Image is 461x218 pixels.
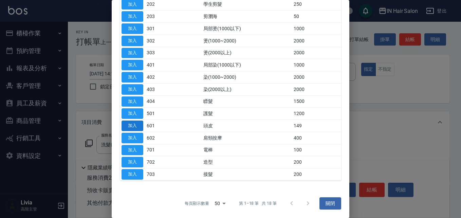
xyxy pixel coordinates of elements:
[145,47,173,59] td: 303
[202,71,292,84] td: 染(1000~2000)
[202,83,292,95] td: 染(2000以上)
[122,36,143,46] button: 加入
[239,200,277,206] p: 第 1–18 筆 共 18 筆
[202,144,292,156] td: 電棒
[122,84,143,95] button: 加入
[122,48,143,58] button: 加入
[292,83,341,95] td: 2000
[145,71,173,84] td: 402
[185,200,209,206] p: 每頁顯示數量
[122,133,143,143] button: 加入
[202,59,292,71] td: 局部染(1000以下)
[202,108,292,120] td: 護髮
[145,108,173,120] td: 501
[292,168,341,181] td: 200
[122,11,143,22] button: 加入
[292,59,341,71] td: 1000
[122,23,143,34] button: 加入
[122,96,143,107] button: 加入
[202,11,292,23] td: 剪瀏海
[292,71,341,84] td: 2000
[145,23,173,35] td: 301
[292,144,341,156] td: 100
[145,95,173,108] td: 404
[202,47,292,59] td: 燙(2000以上)
[122,60,143,70] button: 加入
[202,120,292,132] td: 頭皮
[145,120,173,132] td: 601
[319,197,341,210] button: 關閉
[122,121,143,131] button: 加入
[292,132,341,144] td: 400
[202,132,292,144] td: 肩頸按摩
[145,35,173,47] td: 302
[122,169,143,180] button: 加入
[292,11,341,23] td: 50
[292,47,341,59] td: 2000
[292,23,341,35] td: 1000
[145,132,173,144] td: 602
[122,145,143,156] button: 加入
[145,144,173,156] td: 701
[145,168,173,181] td: 703
[145,156,173,168] td: 702
[292,95,341,108] td: 1500
[292,156,341,168] td: 200
[122,157,143,167] button: 加入
[212,194,228,213] div: 50
[145,83,173,95] td: 403
[145,11,173,23] td: 203
[202,23,292,35] td: 局部燙(1000以下)
[122,72,143,83] button: 加入
[202,156,292,168] td: 造型
[292,120,341,132] td: 149
[292,35,341,47] td: 2000
[202,168,292,181] td: 接髮
[202,95,292,108] td: 瞟髮
[292,108,341,120] td: 1200
[122,108,143,119] button: 加入
[202,35,292,47] td: 燙(1000~2000)
[145,59,173,71] td: 401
